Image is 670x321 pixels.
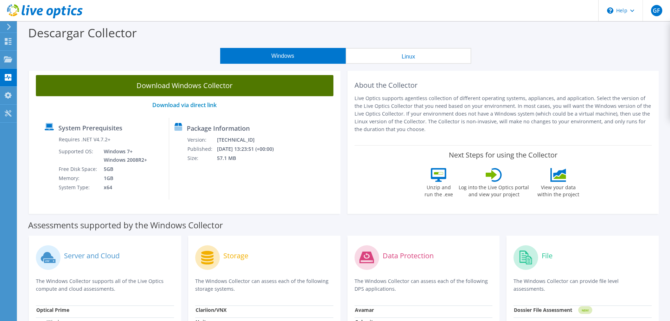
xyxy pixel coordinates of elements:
[58,183,98,192] td: System Type:
[533,182,583,198] label: View your data within the project
[217,135,283,144] td: [TECHNICAL_ID]
[220,48,346,64] button: Windows
[223,252,248,259] label: Storage
[196,307,226,313] strong: Clariion/VNX
[28,222,223,229] label: Assessments supported by the Windows Collector
[98,174,148,183] td: 1GB
[542,252,553,259] label: File
[98,165,148,174] td: 5GB
[355,81,652,89] h2: About the Collector
[98,147,148,165] td: Windows 7+ Windows 2008R2+
[36,277,174,293] p: The Windows Collector supports all of the Live Optics compute and cloud assessments.
[355,277,493,293] p: The Windows Collector can assess each of the following DPS applications.
[582,308,589,312] tspan: NEW!
[58,147,98,165] td: Supported OS:
[513,277,652,293] p: The Windows Collector can provide file level assessments.
[64,252,120,259] label: Server and Cloud
[152,101,217,109] a: Download via direct link
[187,125,250,132] label: Package Information
[58,174,98,183] td: Memory:
[346,48,471,64] button: Linux
[422,182,455,198] label: Unzip and run the .exe
[187,154,217,163] td: Size:
[187,144,217,154] td: Published:
[28,25,137,41] label: Descargar Collector
[217,144,283,154] td: [DATE] 13:23:51 (+00:00)
[514,307,572,313] strong: Dossier File Assessment
[355,94,652,133] p: Live Optics supports agentless collection of different operating systems, appliances, and applica...
[98,183,148,192] td: x64
[458,182,529,198] label: Log into the Live Optics portal and view your project
[355,307,374,313] strong: Avamar
[449,151,557,159] label: Next Steps for using the Collector
[36,75,333,96] a: Download Windows Collector
[651,5,662,16] span: GF
[383,252,434,259] label: Data Protection
[58,165,98,174] td: Free Disk Space:
[59,136,110,143] label: Requires .NET V4.7.2+
[195,277,333,293] p: The Windows Collector can assess each of the following storage systems.
[217,154,283,163] td: 57.1 MB
[607,7,613,14] svg: \n
[36,307,69,313] strong: Optical Prime
[187,135,217,144] td: Version:
[58,124,122,131] label: System Prerequisites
